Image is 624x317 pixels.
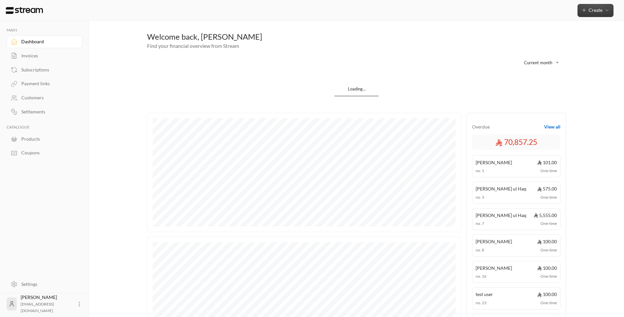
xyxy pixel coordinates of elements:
[21,52,74,59] div: Invoices
[540,273,557,279] span: One-time
[7,35,83,48] a: Dashboard
[540,194,557,200] span: One-time
[334,86,379,95] div: Loading...
[7,63,83,76] a: Subscriptions
[21,80,74,87] div: Payment links
[540,168,557,174] span: One-time
[534,212,557,219] span: 5,555.00
[21,67,74,73] div: Subscriptions
[472,124,490,130] span: Overdue
[476,159,512,166] span: [PERSON_NAME]
[537,238,557,245] span: 100.00
[476,194,484,200] span: no. 3
[21,149,74,156] div: Coupons
[476,185,526,192] span: [PERSON_NAME] ul Haq
[7,132,83,145] a: Products
[577,4,614,17] button: Create
[7,91,83,104] a: Customers
[21,136,74,142] div: Products
[476,273,486,279] span: no. 16
[7,106,83,118] a: Settlements
[21,294,72,314] div: [PERSON_NAME]
[147,31,566,42] div: Welcome back, [PERSON_NAME]
[476,300,486,306] span: no. 23
[540,300,557,306] span: One-time
[7,125,83,130] p: CATALOGUE
[589,7,602,13] span: Create
[21,94,74,101] div: Customers
[21,109,74,115] div: Settlements
[540,247,557,253] span: One-time
[537,265,557,271] span: 100.00
[476,168,484,174] span: no. 1
[7,77,83,90] a: Payment links
[7,147,83,159] a: Coupons
[476,221,484,227] span: no. 7
[476,238,512,245] span: [PERSON_NAME]
[537,291,557,298] span: 100.00
[540,221,557,227] span: One-time
[495,137,537,148] span: 70,857.25
[476,265,512,271] span: [PERSON_NAME]
[7,28,83,33] p: MAIN
[537,159,557,166] span: 101.00
[544,124,560,130] button: View all
[514,54,563,71] div: Current month
[476,247,484,253] span: no. 8
[147,43,239,49] span: Find your financial overview from Stream
[7,278,83,290] a: Settings
[5,7,44,14] img: Logo
[476,212,526,219] span: [PERSON_NAME] ul Haq
[7,50,83,62] a: Invoices
[476,291,493,298] span: test user
[537,185,557,192] span: 575.00
[21,281,74,287] div: Settings
[21,302,54,313] span: [EMAIL_ADDRESS][DOMAIN_NAME]
[21,38,74,45] div: Dashboard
